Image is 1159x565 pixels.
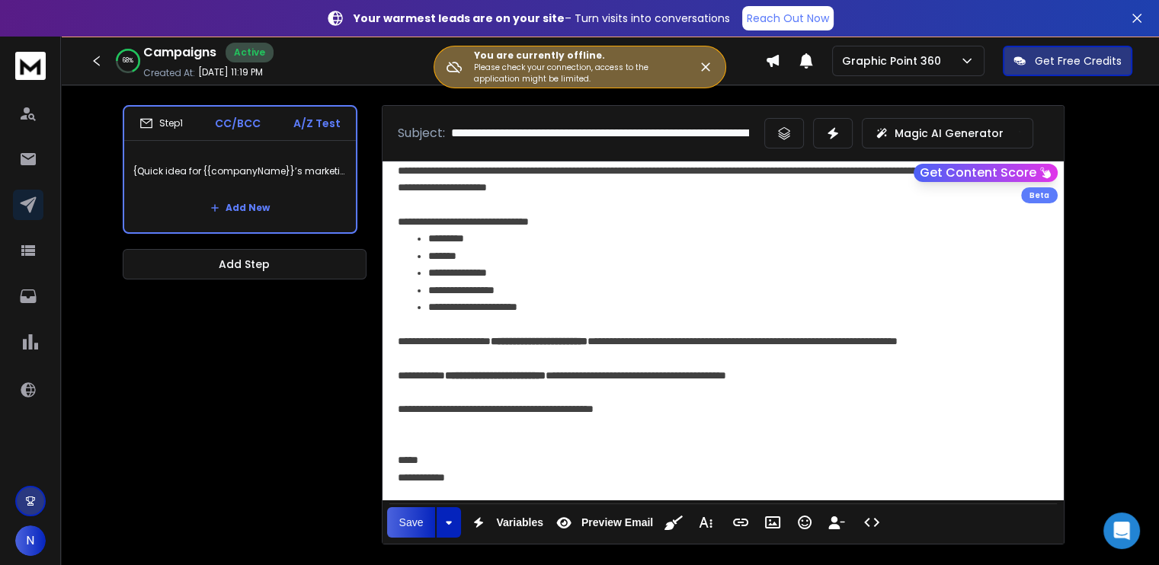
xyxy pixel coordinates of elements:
[464,507,546,538] button: Variables
[659,507,688,538] button: Clean HTML
[474,62,674,85] p: Please check your connection, access to the application might be limited.
[15,525,46,556] button: N
[123,105,357,234] li: Step1CC/BCCA/Z Test{Quick idea for {{companyName}}’s marketing|Quick win for {{companyName}} on G...
[387,507,436,538] button: Save
[914,164,1058,182] button: Get Content Score
[758,507,787,538] button: Insert Image (Ctrl+P)
[143,67,195,79] p: Created At:
[123,56,133,65] p: 68 %
[493,516,546,529] span: Variables
[293,116,341,131] p: A/Z Test
[790,507,819,538] button: Emoticons
[139,117,183,130] div: Step 1
[398,124,445,142] p: Subject:
[474,49,674,62] h3: You are currently offline.
[198,66,263,78] p: [DATE] 11:19 PM
[354,11,730,26] p: – Turn visits into conversations
[822,507,851,538] button: Insert Unsubscribe Link
[862,118,1033,148] button: Magic AI Generator
[1035,53,1122,69] p: Get Free Credits
[747,11,829,26] p: Reach Out Now
[842,53,947,69] p: Graphic Point 360
[1003,46,1132,76] button: Get Free Credits
[726,507,755,538] button: Insert Link (Ctrl+K)
[215,116,261,131] p: CC/BCC
[1103,512,1140,549] div: Open Intercom Messenger
[226,43,274,62] div: Active
[549,507,656,538] button: Preview Email
[133,150,347,193] p: {Quick idea for {{companyName}}’s marketing|Quick win for {{companyName}} on Google Maps}
[15,52,46,80] img: logo
[895,126,1004,141] p: Magic AI Generator
[578,516,656,529] span: Preview Email
[123,249,367,279] button: Add Step
[198,193,282,223] button: Add New
[691,507,720,538] button: More Text
[354,11,565,26] strong: Your warmest leads are on your site
[143,43,216,62] h1: Campaigns
[857,507,886,538] button: Code View
[1021,187,1058,203] div: Beta
[742,6,834,30] a: Reach Out Now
